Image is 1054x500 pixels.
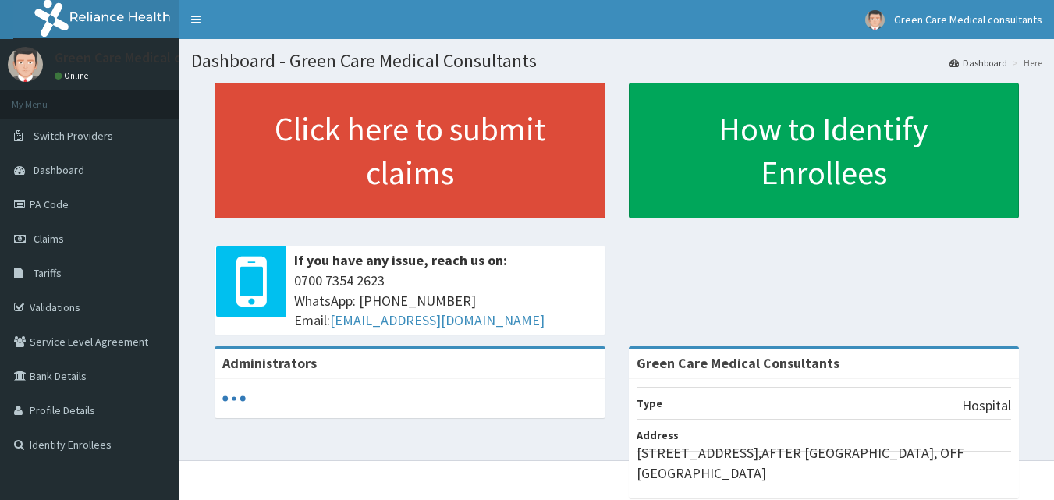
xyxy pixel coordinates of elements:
[294,251,507,269] b: If you have any issue, reach us on:
[294,271,598,331] span: 0700 7354 2623 WhatsApp: [PHONE_NUMBER] Email:
[222,354,317,372] b: Administrators
[637,396,662,410] b: Type
[55,51,247,65] p: Green Care Medical consultants
[34,266,62,280] span: Tariffs
[962,395,1011,416] p: Hospital
[865,10,885,30] img: User Image
[629,83,1020,218] a: How to Identify Enrollees
[949,56,1007,69] a: Dashboard
[222,387,246,410] svg: audio-loading
[34,163,84,177] span: Dashboard
[637,428,679,442] b: Address
[330,311,545,329] a: [EMAIL_ADDRESS][DOMAIN_NAME]
[894,12,1042,27] span: Green Care Medical consultants
[1009,56,1042,69] li: Here
[34,129,113,143] span: Switch Providers
[55,70,92,81] a: Online
[8,47,43,82] img: User Image
[637,354,839,372] strong: Green Care Medical Consultants
[34,232,64,246] span: Claims
[215,83,605,218] a: Click here to submit claims
[637,443,1012,483] p: [STREET_ADDRESS],AFTER [GEOGRAPHIC_DATA], OFF [GEOGRAPHIC_DATA]
[191,51,1042,71] h1: Dashboard - Green Care Medical Consultants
